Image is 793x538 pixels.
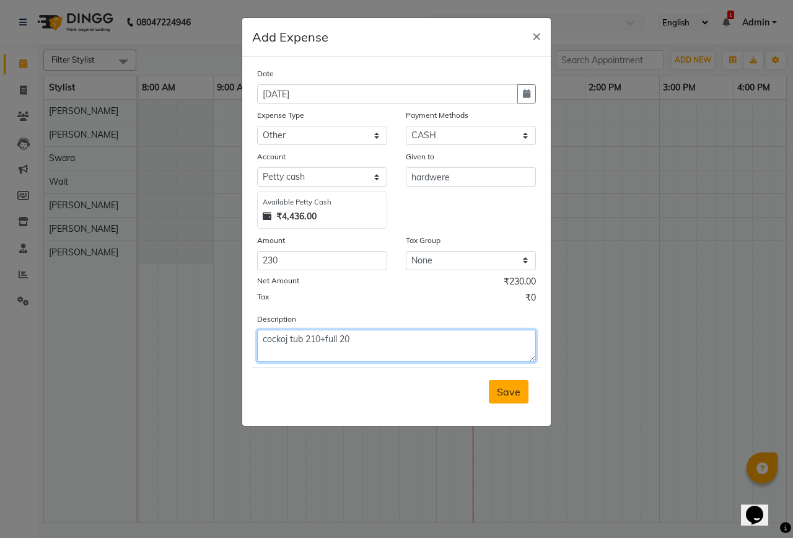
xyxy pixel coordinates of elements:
[489,380,528,403] button: Save
[406,110,468,121] label: Payment Methods
[497,386,520,398] span: Save
[263,197,382,208] div: Available Petty Cash
[257,314,296,325] label: Description
[406,235,440,246] label: Tax Group
[276,210,317,223] strong: ₹4,436.00
[257,275,299,286] label: Net Amount
[504,275,536,291] span: ₹230.00
[257,110,304,121] label: Expense Type
[257,251,387,270] input: Amount
[406,167,536,187] input: Given to
[522,18,551,53] button: Close
[525,291,536,307] span: ₹0
[257,151,286,162] label: Account
[532,26,541,45] span: ×
[257,235,285,246] label: Amount
[252,28,328,46] h5: Add Expense
[741,488,781,526] iframe: chat widget
[406,151,434,162] label: Given to
[257,68,274,79] label: Date
[257,291,269,302] label: Tax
